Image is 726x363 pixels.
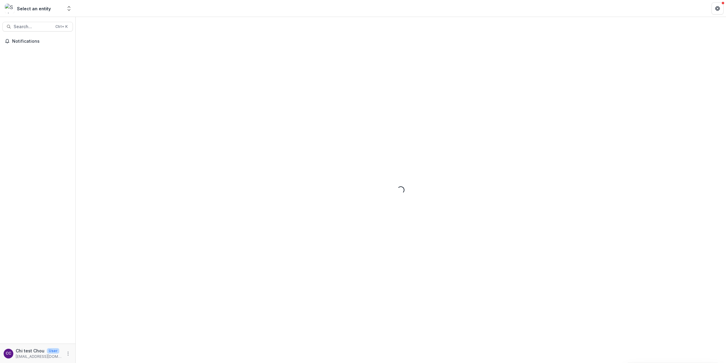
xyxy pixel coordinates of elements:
[16,348,44,354] p: Chi test Chou
[6,351,11,355] div: Chi test Chou
[2,22,73,32] button: Search...
[14,24,52,29] span: Search...
[16,354,62,359] p: [EMAIL_ADDRESS][DOMAIN_NAME]
[711,2,724,15] button: Get Help
[54,23,69,30] div: Ctrl + K
[64,350,72,357] button: More
[5,4,15,13] img: Select an entity
[2,36,73,46] button: Notifications
[65,2,73,15] button: Open entity switcher
[17,5,51,12] div: Select an entity
[47,348,59,354] p: User
[12,39,70,44] span: Notifications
